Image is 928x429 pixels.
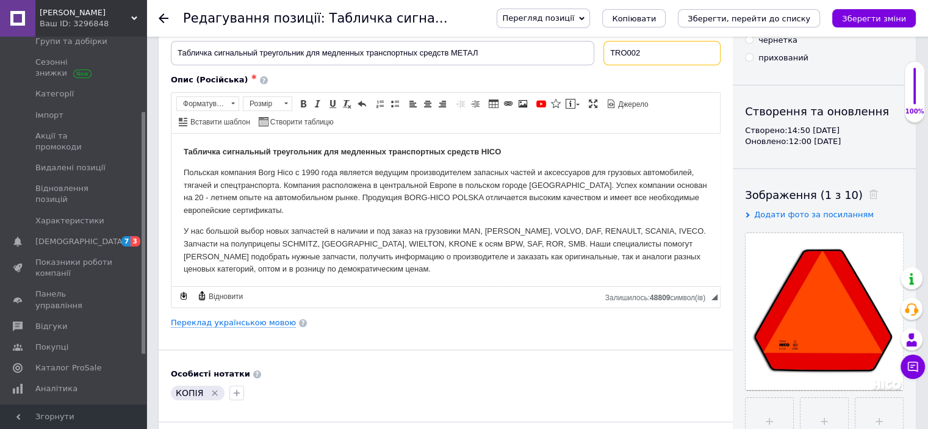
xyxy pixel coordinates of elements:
[758,52,808,63] div: прихований
[745,125,904,136] div: Створено: 14:50 [DATE]
[159,13,168,23] div: Повернутися назад
[516,97,530,110] a: Зображення
[534,97,548,110] a: Додати відео з YouTube
[35,36,107,47] span: Групи та добірки
[12,150,536,163] p: Запчасти для грузовых автомобилей:
[711,294,718,300] span: Потягніть для зміни розмірів
[177,289,190,303] a: Зробити резервну копію зараз
[758,35,797,46] div: чернетка
[35,183,113,205] span: Відновлення позицій
[177,115,252,128] a: Вставити шаблон
[406,97,420,110] a: По лівому краю
[311,97,325,110] a: Курсив (Ctrl+I)
[502,13,574,23] span: Перегляд позиції
[605,97,650,110] a: Джерело
[35,257,113,279] span: Показники роботи компанії
[35,362,101,373] span: Каталог ProSale
[901,355,925,379] button: Чат з покупцем
[12,12,536,260] body: Редактор, FBDC777D-D864-4526-9078-571EEB4B168F
[210,388,220,398] svg: Видалити мітку
[176,388,203,398] span: КОПІЯ
[35,88,74,99] span: Категорії
[297,97,310,110] a: Жирний (Ctrl+B)
[195,289,245,303] a: Відновити
[549,97,563,110] a: Вставити іконку
[243,97,280,110] span: Розмір
[177,97,227,110] span: Форматування
[189,117,250,128] span: Вставити шаблон
[564,97,581,110] a: Вставити повідомлення
[35,57,113,79] span: Сезонні знижки
[35,321,67,332] span: Відгуки
[35,215,104,226] span: Характеристики
[171,75,248,84] span: Опис (Російська)
[904,61,925,123] div: 100% Якість заповнення
[602,9,666,27] button: Копіювати
[12,92,536,142] p: У нас большой выбор новых запчастей в наличии и под заказ на грузовики MAN, [PERSON_NAME], VOLVO,...
[268,117,334,128] span: Створити таблицю
[650,294,670,302] span: 48809
[176,96,239,111] a: Форматування
[754,210,874,219] span: Додати фото за посиланням
[12,13,329,23] strong: Табличка сигнальный треугольник для медленных транспортных средств HICO
[905,107,924,116] div: 100%
[35,383,77,394] span: Аналітика
[35,289,113,311] span: Панель управління
[605,290,711,302] div: Кiлькiсть символiв
[436,97,449,110] a: По правому краю
[171,41,594,65] input: Наприклад, H&M жіноча сукня зелена 38 розмір вечірня максі з блискітками
[35,162,106,173] span: Видалені позиції
[183,11,885,26] h1: Редагування позиції: Табличка сигнальный треугольник для медленных транспортных средств МЕТАЛ
[207,292,243,302] span: Відновити
[251,73,257,81] span: ✱
[35,131,113,153] span: Акції та промокоди
[688,14,810,23] i: Зберегти, перейти до списку
[616,99,649,110] span: Джерело
[678,9,820,27] button: Зберегти, перейти до списку
[745,104,904,119] div: Створення та оновлення
[421,97,434,110] a: По центру
[745,136,904,147] div: Оновлено: 12:00 [DATE]
[502,97,515,110] a: Вставити/Редагувати посилання (Ctrl+L)
[171,318,296,328] a: Переклад українською мовою
[35,110,63,121] span: Імпорт
[612,14,656,23] span: Копіювати
[171,134,720,286] iframe: Редактор, FBDC777D-D864-4526-9078-571EEB4B168F
[454,97,467,110] a: Зменшити відступ
[842,14,906,23] i: Зберегти зміни
[326,97,339,110] a: Підкреслений (Ctrl+U)
[586,97,600,110] a: Максимізувати
[40,7,131,18] span: Аркана Трейд Сервіс
[257,115,336,128] a: Створити таблицю
[131,236,140,247] span: 3
[745,187,904,203] div: Зображення (1 з 10)
[340,97,354,110] a: Видалити форматування
[40,18,146,29] div: Ваш ID: 3296848
[35,236,126,247] span: [DEMOGRAPHIC_DATA]
[388,97,401,110] a: Вставити/видалити маркований список
[35,342,68,353] span: Покупці
[355,97,369,110] a: Повернути (Ctrl+Z)
[243,96,292,111] a: Розмір
[373,97,387,110] a: Вставити/видалити нумерований список
[832,9,916,27] button: Зберегти зміни
[171,369,250,378] b: Особисті нотатки
[487,97,500,110] a: Таблиця
[469,97,482,110] a: Збільшити відступ
[121,236,131,247] span: 7
[12,33,536,84] p: Польская компания Borg Hico с 1990 года является ведущим производителем запасных частей и аксессу...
